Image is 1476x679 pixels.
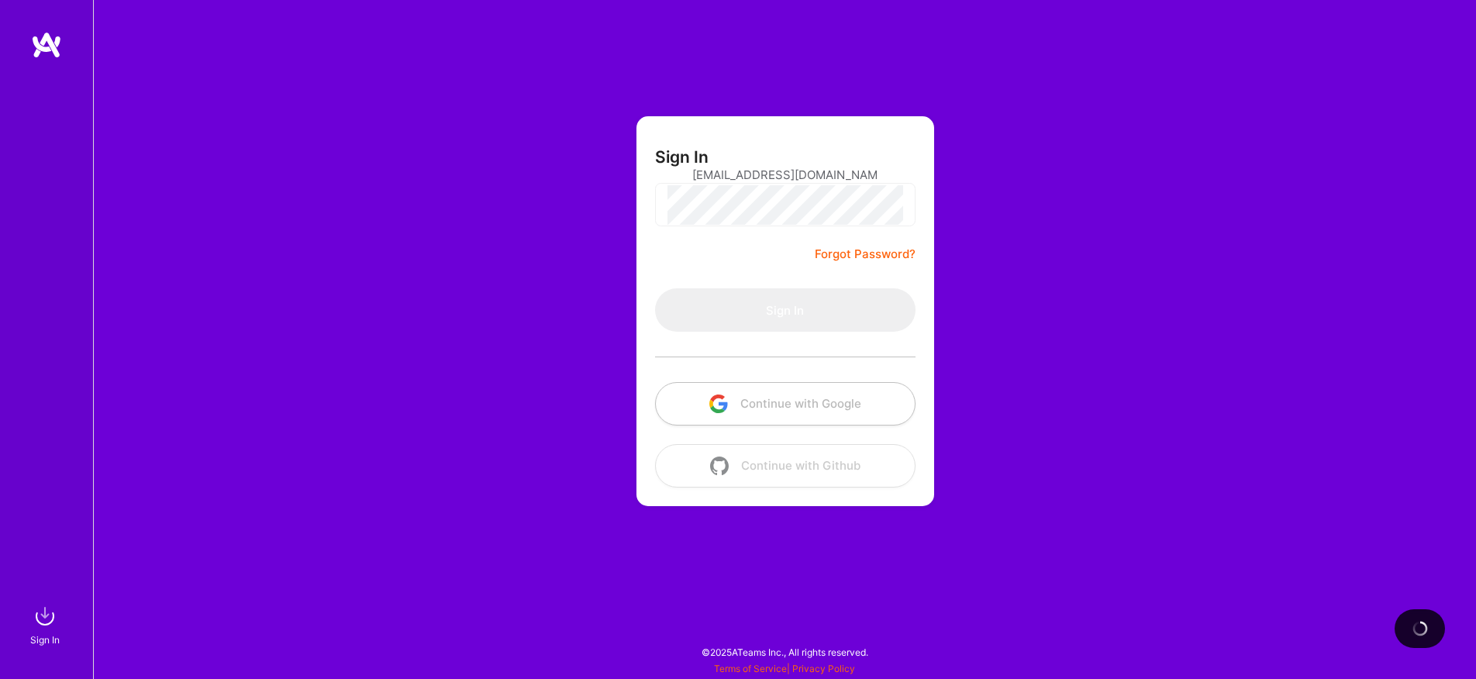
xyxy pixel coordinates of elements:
[29,601,60,632] img: sign in
[655,288,916,332] button: Sign In
[655,444,916,488] button: Continue with Github
[714,663,855,674] span: |
[1412,620,1429,637] img: loading
[710,457,729,475] img: icon
[714,663,787,674] a: Terms of Service
[709,395,728,413] img: icon
[31,31,62,59] img: logo
[815,245,916,264] a: Forgot Password?
[655,382,916,426] button: Continue with Google
[792,663,855,674] a: Privacy Policy
[655,147,709,167] h3: Sign In
[93,632,1476,671] div: © 2025 ATeams Inc., All rights reserved.
[30,632,60,648] div: Sign In
[692,155,878,195] input: Email...
[33,601,60,648] a: sign inSign In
